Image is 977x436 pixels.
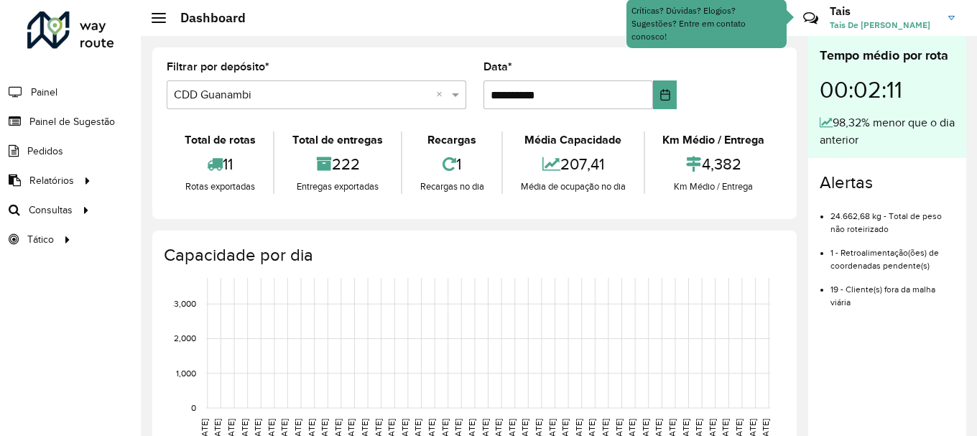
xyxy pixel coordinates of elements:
[167,58,269,75] label: Filtrar por depósito
[27,144,63,159] span: Pedidos
[649,149,779,180] div: 4,382
[29,203,73,218] span: Consultas
[191,403,196,412] text: 0
[406,180,498,194] div: Recargas no dia
[174,299,196,308] text: 3,000
[27,232,54,247] span: Tático
[31,85,57,100] span: Painel
[483,58,512,75] label: Data
[29,173,74,188] span: Relatórios
[506,149,639,180] div: 207,41
[278,131,397,149] div: Total de entregas
[649,131,779,149] div: Km Médio / Entrega
[820,172,955,193] h4: Alertas
[436,86,448,103] span: Clear all
[406,131,498,149] div: Recargas
[830,199,955,236] li: 24.662,68 kg - Total de peso não roteirizado
[170,149,269,180] div: 11
[278,180,397,194] div: Entregas exportadas
[830,272,955,309] li: 19 - Cliente(s) fora da malha viária
[830,19,937,32] span: Tais De [PERSON_NAME]
[506,131,639,149] div: Média Capacidade
[164,245,782,266] h4: Capacidade por dia
[820,46,955,65] div: Tempo médio por rota
[795,3,826,34] a: Contato Rápido
[176,368,196,378] text: 1,000
[653,80,677,109] button: Choose Date
[820,65,955,114] div: 00:02:11
[170,131,269,149] div: Total de rotas
[820,114,955,149] div: 98,32% menor que o dia anterior
[29,114,115,129] span: Painel de Sugestão
[406,149,498,180] div: 1
[649,180,779,194] div: Km Médio / Entrega
[278,149,397,180] div: 222
[830,4,937,18] h3: Tais
[174,334,196,343] text: 2,000
[166,10,246,26] h2: Dashboard
[170,180,269,194] div: Rotas exportadas
[506,180,639,194] div: Média de ocupação no dia
[830,236,955,272] li: 1 - Retroalimentação(ões) de coordenadas pendente(s)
